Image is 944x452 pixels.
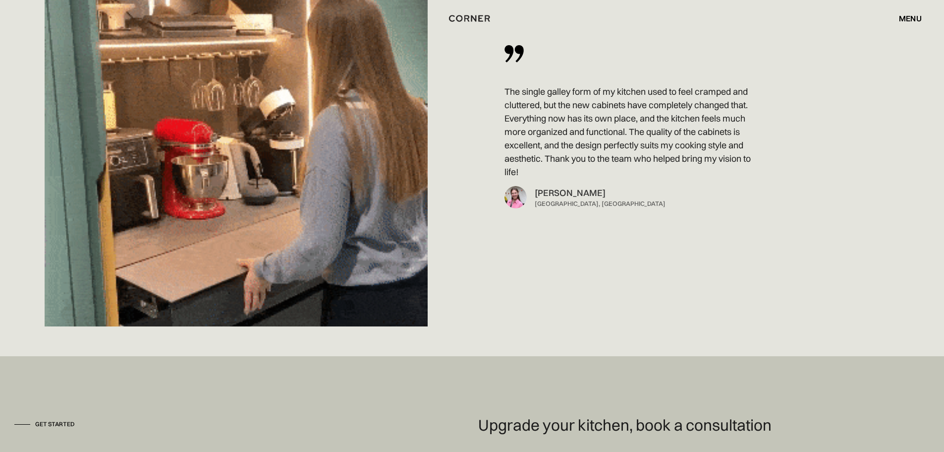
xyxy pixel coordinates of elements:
p: The single galley form of my kitchen used to feel cramped and cluttered, but the new cabinets hav... [504,85,758,179]
a: home [438,12,506,25]
h4: Upgrade your kitchen, book a consultation [478,416,772,435]
div: Get started [35,420,75,429]
div: menu [899,14,922,22]
div: menu [889,10,922,27]
div: [PERSON_NAME] [535,186,666,199]
div: [GEOGRAPHIC_DATA], [GEOGRAPHIC_DATA] [535,199,666,208]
